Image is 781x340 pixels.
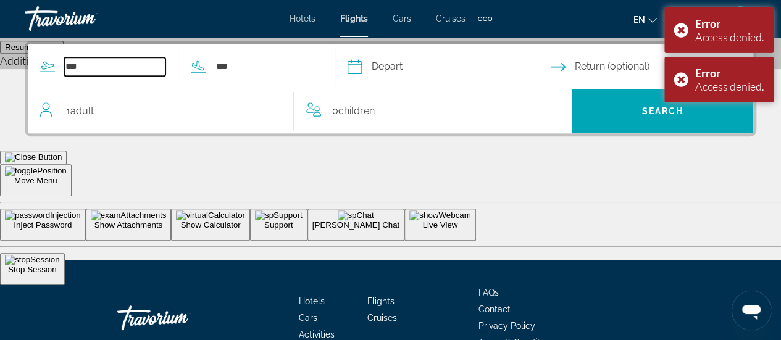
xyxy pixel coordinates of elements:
span: Return (optional) [575,58,649,75]
button: Extra navigation items [478,9,492,28]
a: Flights [340,14,368,23]
span: 0 [332,102,375,120]
a: Hotels [290,14,315,23]
div: Access denied. [695,30,764,44]
button: Travelers: 1 adult, 0 children [28,89,572,133]
a: Contact [478,304,511,314]
a: Cars [299,313,317,323]
a: Cruises [436,14,466,23]
a: Cruises [367,313,397,323]
div: Access denied. [695,80,764,93]
span: Search [641,106,683,116]
div: Error [695,17,764,30]
span: 1 [66,102,94,120]
a: Flights [367,296,395,306]
a: Privacy Policy [478,321,535,331]
button: Change language [633,10,657,28]
a: Go Home [117,299,241,336]
div: Error [695,66,764,80]
button: Search [572,89,753,133]
button: Select depart date [348,44,551,89]
a: Activities [299,330,335,339]
span: en [633,15,645,25]
button: Select return date [551,44,754,89]
span: Children [338,105,375,117]
a: Hotels [299,296,325,306]
div: Search widget [28,44,753,133]
a: Travorium [25,2,148,35]
a: FAQs [478,288,499,297]
a: Cars [393,14,411,23]
button: User Menu [724,6,756,31]
iframe: Button to launch messaging window [732,291,771,330]
span: Adult [70,105,94,117]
